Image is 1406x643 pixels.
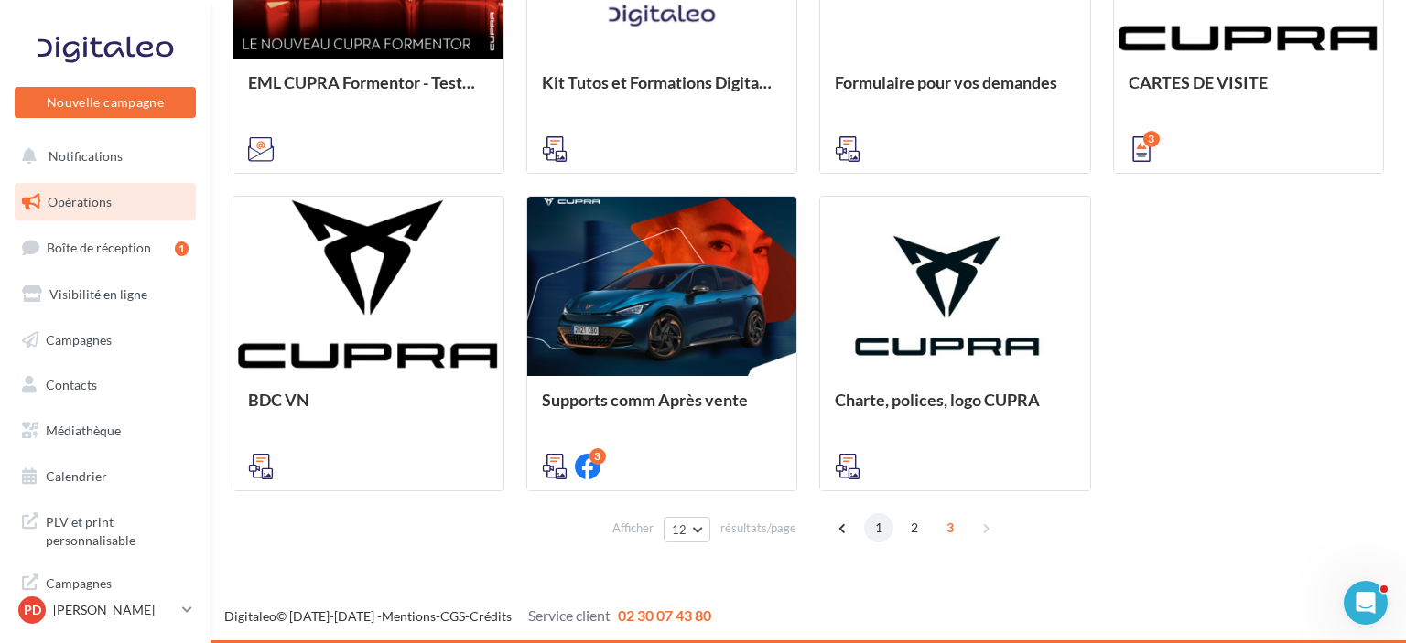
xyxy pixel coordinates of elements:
span: 2 [900,513,929,542]
span: résultats/page [720,520,796,537]
div: CARTES DE VISITE [1129,73,1369,110]
div: Charte, polices, logo CUPRA [835,391,1076,427]
div: 1 [175,241,189,256]
span: Contacts [46,377,97,392]
span: Boîte de réception [47,240,151,255]
span: Campagnes [46,331,112,347]
button: 12 [664,517,710,542]
span: Médiathèque [46,423,121,438]
p: [PERSON_NAME] [53,601,175,619]
a: CGS [440,608,465,624]
span: 3 [936,513,965,542]
div: Supports comm Après vente [542,391,783,427]
span: 12 [672,522,687,537]
a: Campagnes [11,321,200,359]
span: © [DATE]-[DATE] - - - [224,608,711,624]
button: Notifications [11,137,192,176]
span: PD [24,601,41,619]
span: 1 [864,513,893,542]
div: Kit Tutos et Formations Digitaleo [542,73,783,110]
iframe: Intercom live chat [1344,581,1388,625]
span: 02 30 07 43 80 [618,606,711,624]
span: Notifications [49,148,123,164]
a: PLV et print personnalisable [11,502,200,556]
a: Crédits [470,608,512,624]
a: Boîte de réception1 [11,228,200,267]
div: 3 [589,448,606,465]
span: Service client [528,606,611,624]
div: 3 [1143,131,1160,147]
div: BDC VN [248,391,489,427]
a: Campagnes DataOnDemand [11,563,200,617]
span: Calendrier [46,468,107,484]
a: Calendrier [11,457,200,496]
a: Mentions [382,608,436,624]
span: PLV et print personnalisable [46,509,189,549]
div: EML CUPRA Formentor - Testdrive [248,73,489,110]
a: Médiathèque [11,412,200,450]
a: Visibilité en ligne [11,275,200,314]
span: Visibilité en ligne [49,286,147,302]
a: Opérations [11,183,200,221]
a: PD [PERSON_NAME] [15,593,196,627]
button: Nouvelle campagne [15,87,196,118]
div: Formulaire pour vos demandes [835,73,1076,110]
span: Campagnes DataOnDemand [46,571,189,610]
a: Digitaleo [224,608,276,624]
span: Afficher [612,520,654,537]
a: Contacts [11,366,200,404]
span: Opérations [48,194,112,209]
